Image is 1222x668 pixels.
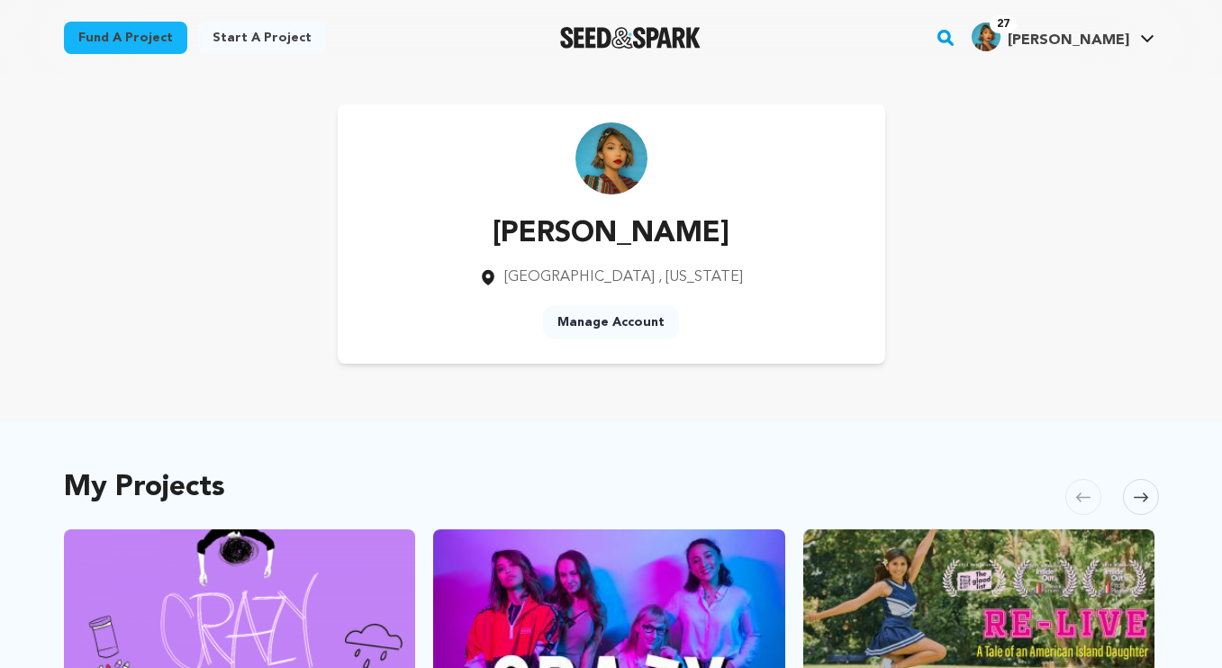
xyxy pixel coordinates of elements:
div: Rachel L.'s Profile [972,23,1129,51]
a: Manage Account [543,306,679,339]
img: https://seedandspark-static.s3.us-east-2.amazonaws.com/images/User/000/307/826/medium/icon.jpg image [575,122,647,194]
a: Seed&Spark Homepage [560,27,702,49]
h2: My Projects [64,475,225,501]
img: icon.jpg [972,23,1000,51]
p: [PERSON_NAME] [479,212,743,256]
span: Rachel L.'s Profile [968,19,1158,57]
span: , [US_STATE] [658,270,743,284]
span: 27 [990,15,1017,33]
img: Seed&Spark Logo Dark Mode [560,27,702,49]
span: [PERSON_NAME] [1008,33,1129,48]
a: Start a project [198,22,326,54]
a: Rachel L.'s Profile [968,19,1158,51]
span: [GEOGRAPHIC_DATA] [504,270,655,284]
a: Fund a project [64,22,187,54]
